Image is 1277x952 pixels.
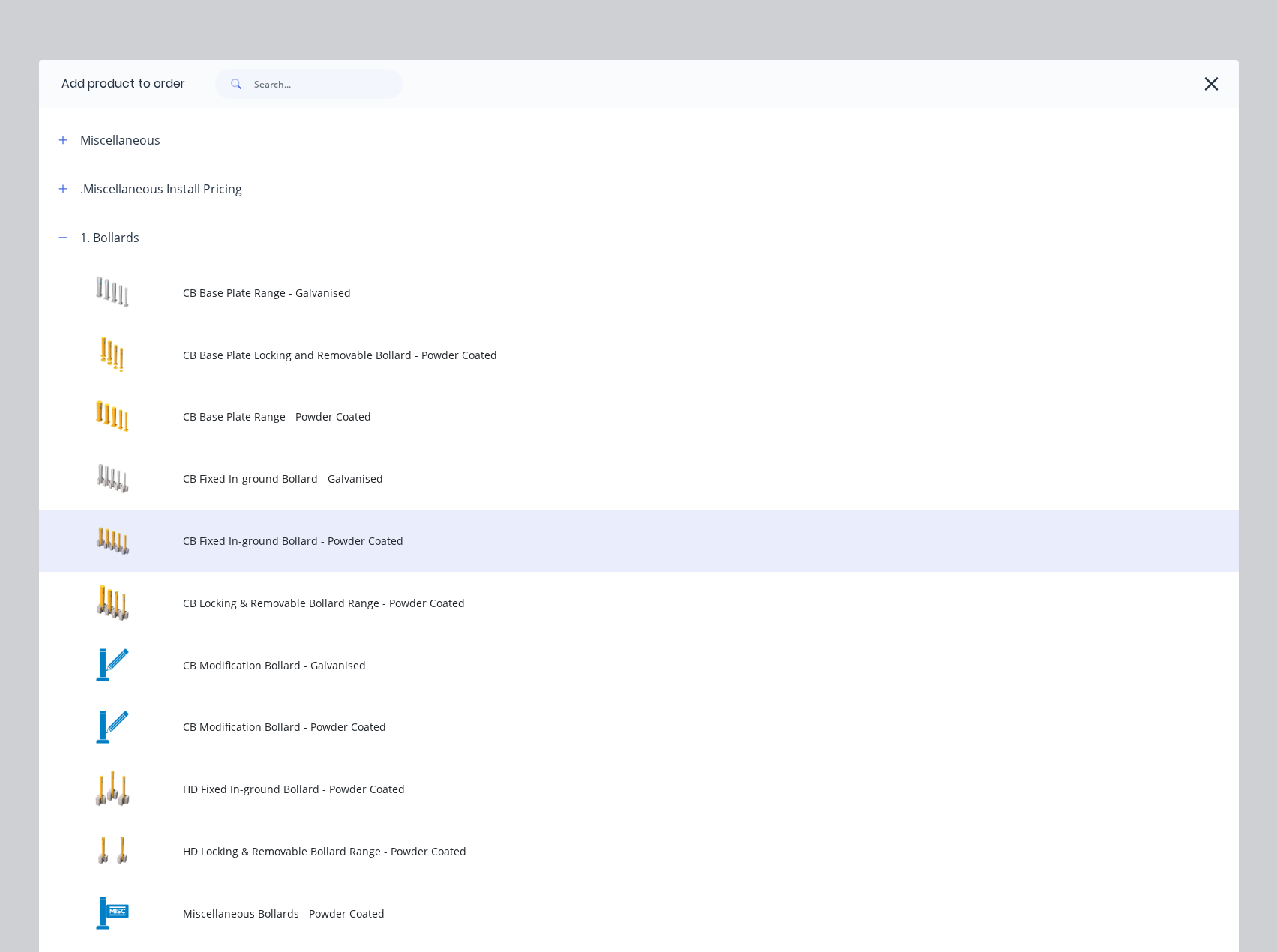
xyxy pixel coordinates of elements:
span: HD Locking & Removable Bollard Range - Powder Coated [183,843,1027,859]
span: CB Locking & Removable Bollard Range - Powder Coated [183,595,1027,611]
span: CB Base Plate Range - Galvanised [183,285,1027,301]
span: Miscellaneous Bollards - Powder Coated [183,906,1027,921]
span: HD Fixed In-ground Bollard - Powder Coated [183,781,1027,797]
div: 1. Bollards [80,229,139,247]
span: CB Base Plate Range - Powder Coated [183,409,1027,424]
div: Add product to order [39,60,185,108]
div: Miscellaneous [80,131,160,149]
span: CB Fixed In-ground Bollard - Galvanised [183,471,1027,486]
div: .Miscellaneous Install Pricing [80,180,242,198]
span: CB Modification Bollard - Powder Coated [183,719,1027,735]
input: Search... [254,69,403,99]
span: CB Fixed In-ground Bollard - Powder Coated [183,533,1027,549]
span: CB Base Plate Locking and Removable Bollard - Powder Coated [183,347,1027,363]
span: CB Modification Bollard - Galvanised [183,657,1027,673]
